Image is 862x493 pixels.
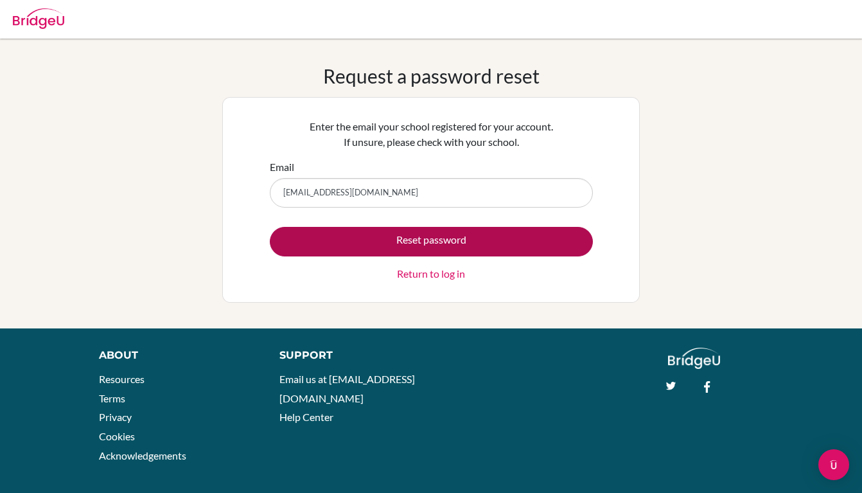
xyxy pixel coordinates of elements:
a: Terms [99,392,125,404]
a: Cookies [99,430,135,442]
h1: Request a password reset [323,64,540,87]
a: Email us at [EMAIL_ADDRESS][DOMAIN_NAME] [279,373,415,404]
div: About [99,348,251,363]
a: Acknowledgements [99,449,186,462]
div: Support [279,348,418,363]
a: Resources [99,373,145,385]
img: logo_white@2x-f4f0deed5e89b7ecb1c2cc34c3e3d731f90f0f143d5ea2071677605dd97b5244.png [668,348,720,369]
p: Enter the email your school registered for your account. If unsure, please check with your school. [270,119,593,150]
div: Open Intercom Messenger [818,449,849,480]
a: Return to log in [397,266,465,282]
a: Privacy [99,411,132,423]
label: Email [270,159,294,175]
a: Help Center [279,411,333,423]
img: Bridge-U [13,8,64,29]
button: Reset password [270,227,593,256]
